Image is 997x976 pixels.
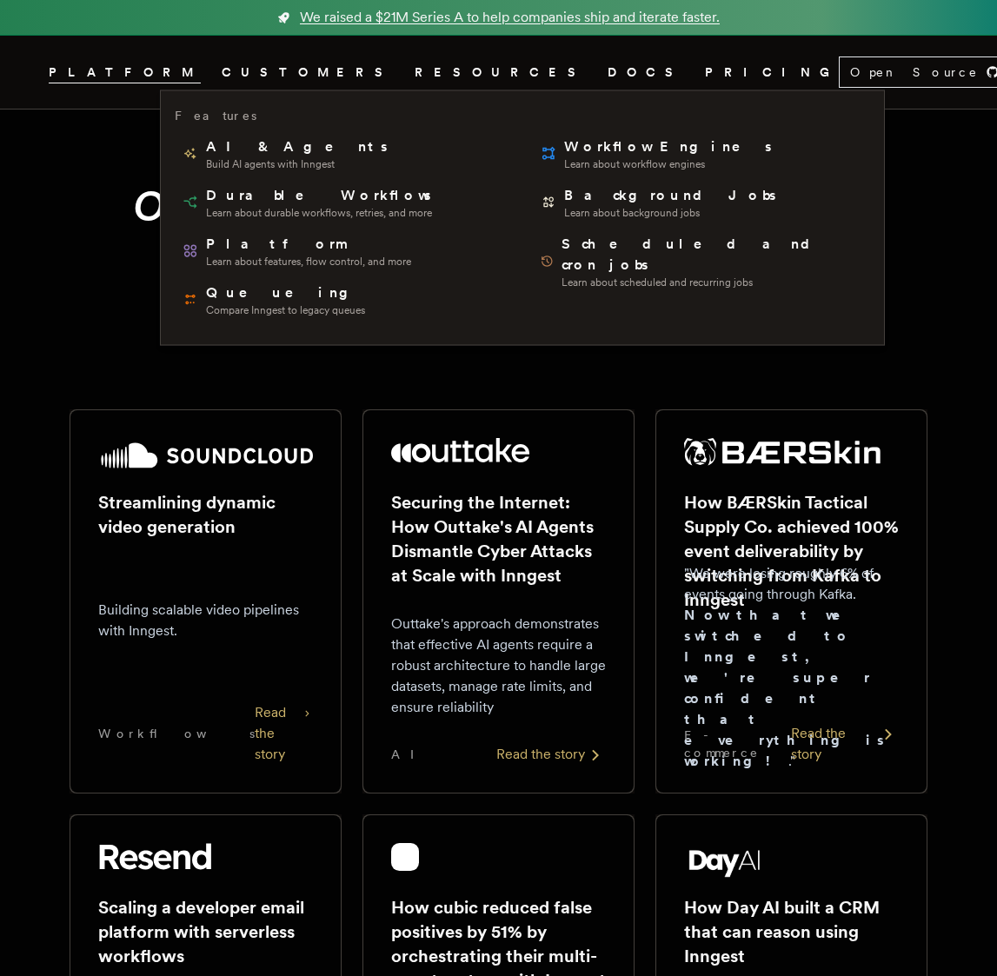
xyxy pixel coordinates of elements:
a: Background JobsLearn about background jobs [533,178,870,227]
img: Resend [98,843,211,871]
a: BÆRSkin Tactical Supply Co. logoHow BÆRSkin Tactical Supply Co. achieved 100% event deliverabilit... [655,409,927,793]
a: DOCS [608,62,684,83]
img: BÆRSkin Tactical Supply Co. [684,438,881,466]
div: Read the story [496,744,606,765]
h3: Features [175,105,256,126]
span: Workflows [98,725,255,742]
button: PLATFORM [49,62,201,83]
span: We raised a $21M Series A to help companies ship and iterate faster. [300,7,720,28]
span: AI & Agents [206,136,390,157]
span: Compare Inngest to legacy queues [206,303,365,317]
p: Building scalable video pipelines with Inngest. [98,600,313,641]
p: Outtake's approach demonstrates that effective AI agents require a robust architecture to handle ... [391,614,606,718]
span: Learn about features, flow control, and more [206,255,411,269]
a: Scheduled and cron jobsLearn about scheduled and recurring jobs [533,227,870,296]
p: "We were losing roughly 6% of events going through Kafka. ." [684,563,899,772]
span: Learn about scheduled and recurring jobs [562,276,863,289]
h2: How BÆRSkin Tactical Supply Co. achieved 100% event deliverability by switching from Kafka to Inn... [684,490,899,612]
em: Our [133,181,203,231]
img: SoundCloud [98,438,313,473]
span: Queueing [206,282,365,303]
span: E-commerce [684,727,791,761]
span: Learn about durable workflows, retries, and more [206,206,434,220]
a: SoundCloud logoStreamlining dynamic video generationBuilding scalable video pipelines with Innges... [70,409,342,793]
span: Learn about workflow engines [564,157,774,171]
span: Open Source [850,63,979,81]
a: Outtake logoSecuring the Internet: How Outtake's AI Agents Dismantle Cyber Attacks at Scale with ... [362,409,635,793]
h1: customers deliver reliable products for customers [70,179,927,288]
h2: Securing the Internet: How Outtake's AI Agents Dismantle Cyber Attacks at Scale with Inngest [391,490,606,588]
img: Outtake [391,438,529,462]
span: Platform [206,234,411,255]
p: From startups to public companies, our customers chose Inngest to power their products. [70,315,927,340]
h2: How Day AI built a CRM that can reason using Inngest [684,895,899,968]
h2: Streamlining dynamic video generation [98,490,313,539]
a: PRICING [705,62,839,83]
span: Build AI agents with Inngest [206,157,390,171]
a: CUSTOMERS [222,62,394,83]
span: AI [391,746,429,763]
button: RESOURCES [415,62,587,83]
a: Durable WorkflowsLearn about durable workflows, retries, and more [175,178,512,227]
h2: Scaling a developer email platform with serverless workflows [98,895,313,968]
a: Workflow EnginesLearn about workflow engines [533,129,870,178]
img: cubic [391,843,419,871]
span: Scheduled and cron jobs [562,234,863,276]
span: Durable Workflows [206,185,434,206]
span: Background Jobs [564,185,779,206]
a: AI & AgentsBuild AI agents with Inngest [175,129,512,178]
span: Workflow Engines [564,136,774,157]
a: PlatformLearn about features, flow control, and more [175,227,512,276]
span: Learn about background jobs [564,206,779,220]
div: Read the story [255,702,313,765]
img: Day AI [684,843,766,878]
div: Read the story [791,723,899,765]
strong: Now that we switched to Inngest, we're super confident that everything is working! [684,607,887,769]
a: QueueingCompare Inngest to legacy queues [175,276,512,324]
